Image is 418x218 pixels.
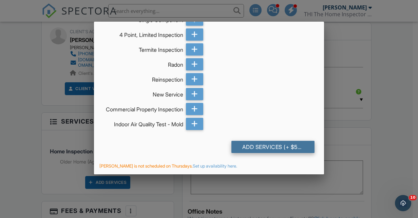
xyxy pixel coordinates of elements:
div: [PERSON_NAME] is not scheduled on Thursdays. [94,163,324,169]
a: Set up availability here. [193,163,237,169]
iframe: Intercom live chat [395,195,411,211]
div: Termite Inspection [103,43,183,53]
div: Reinspection [103,73,183,83]
div: Indoor Air Quality Test - Mold [103,118,183,128]
div: 4 Point, Limited Inspection [103,28,183,39]
span: 10 [409,195,417,200]
div: Add Services (+ $50.0) [231,141,315,153]
div: Radon [103,58,183,68]
div: Commercial Property Inspection [103,103,183,113]
div: New Service [103,88,183,98]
